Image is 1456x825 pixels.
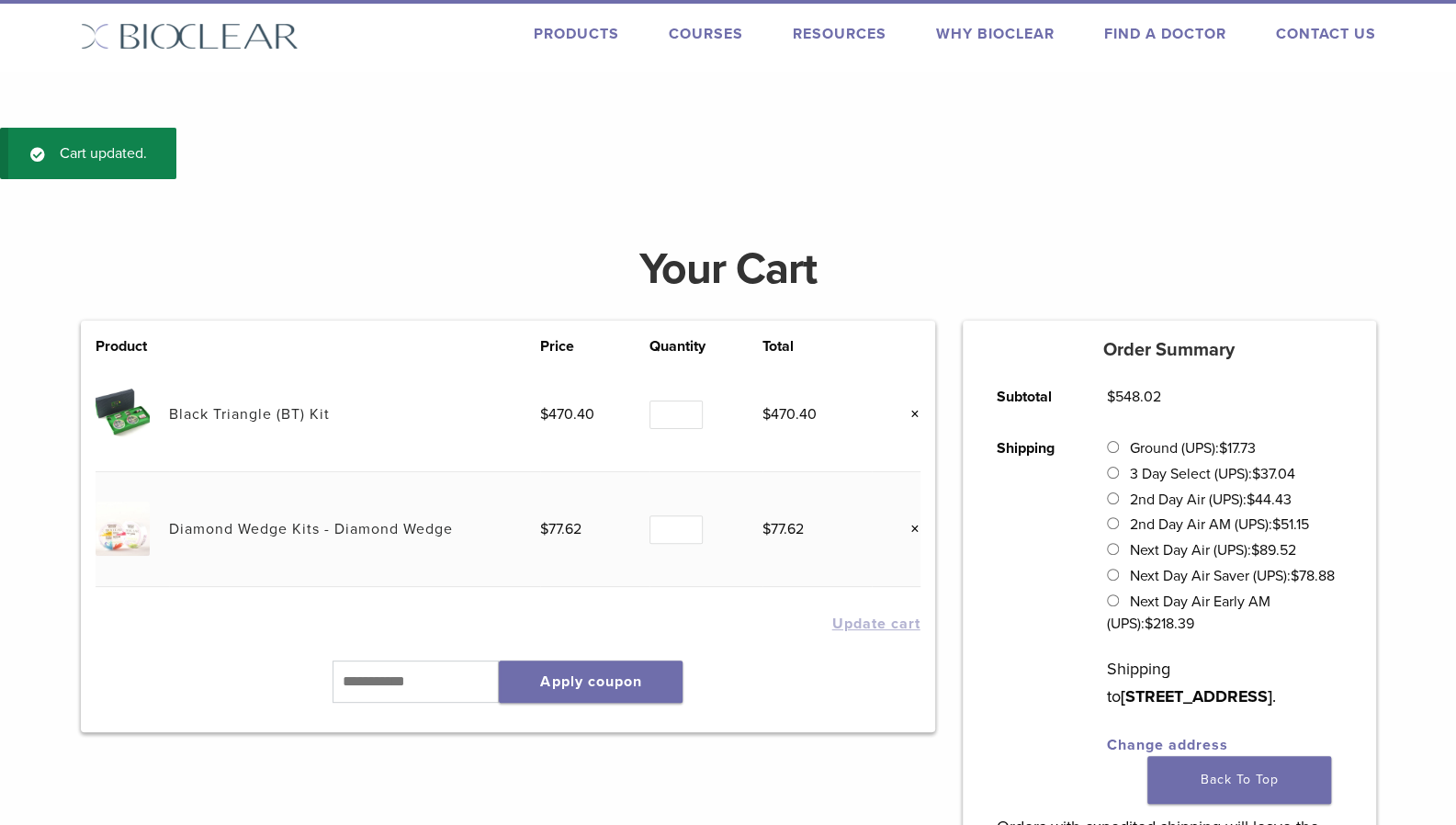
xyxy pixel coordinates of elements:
a: Courses [669,25,743,43]
label: Next Day Air Early AM (UPS): [1107,593,1270,633]
th: Price [540,335,649,357]
a: Remove this item [897,402,920,426]
a: Find A Doctor [1104,25,1226,43]
th: Quantity [649,335,762,357]
span: $ [1251,541,1259,559]
label: 2nd Day Air AM (UPS): [1130,515,1309,534]
bdi: 77.62 [540,520,581,538]
th: Shipping [976,423,1087,771]
span: $ [1145,615,1153,633]
bdi: 548.02 [1107,388,1161,406]
a: Products [534,25,619,43]
span: $ [1291,567,1299,585]
bdi: 218.39 [1145,615,1194,633]
img: Diamond Wedge Kits - Diamond Wedge [96,502,150,556]
span: $ [762,405,771,424]
bdi: 470.40 [540,405,594,424]
label: Next Day Air (UPS): [1130,541,1296,559]
bdi: 37.04 [1252,465,1295,483]
th: Product [96,335,169,357]
a: Change address [1107,736,1228,754]
label: 3 Day Select (UPS): [1130,465,1295,483]
span: $ [1247,491,1255,509]
a: Resources [793,25,886,43]
button: Apply coupon [499,661,683,703]
bdi: 77.62 [762,520,804,538]
h5: Order Summary [963,339,1376,361]
th: Total [762,335,872,357]
bdi: 470.40 [762,405,817,424]
a: Contact Us [1276,25,1376,43]
label: 2nd Day Air (UPS): [1130,491,1292,509]
bdi: 44.43 [1247,491,1292,509]
th: Subtotal [976,371,1087,423]
bdi: 78.88 [1291,567,1335,585]
img: Bioclear [81,23,299,50]
label: Ground (UPS): [1130,439,1256,458]
a: Back To Top [1147,756,1331,804]
span: $ [1219,439,1227,458]
img: Black Triangle (BT) Kit [96,387,150,441]
a: Diamond Wedge Kits - Diamond Wedge [169,520,453,538]
bdi: 51.15 [1272,515,1309,534]
span: $ [762,520,771,538]
span: $ [1107,388,1115,406]
span: $ [540,405,548,424]
a: Black Triangle (BT) Kit [169,405,330,424]
h1: Your Cart [67,247,1390,291]
span: $ [540,520,548,538]
bdi: 17.73 [1219,439,1256,458]
a: Remove this item [897,517,920,541]
button: Update cart [832,616,920,631]
a: Why Bioclear [936,25,1055,43]
span: $ [1252,465,1260,483]
p: Shipping to . [1107,655,1341,710]
bdi: 89.52 [1251,541,1296,559]
label: Next Day Air Saver (UPS): [1130,567,1335,585]
strong: [STREET_ADDRESS] [1121,686,1272,706]
span: $ [1272,515,1281,534]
